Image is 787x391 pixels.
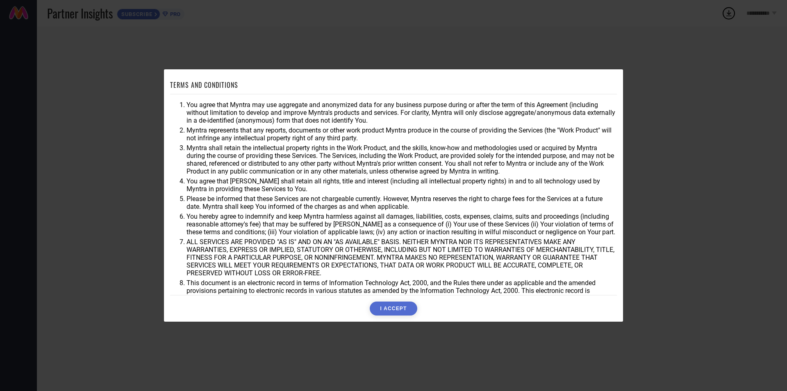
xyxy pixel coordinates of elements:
[370,302,417,316] button: I ACCEPT
[187,279,617,302] li: This document is an electronic record in terms of Information Technology Act, 2000, and the Rules...
[187,144,617,175] li: Myntra shall retain the intellectual property rights in the Work Product, and the skills, know-ho...
[187,238,617,277] li: ALL SERVICES ARE PROVIDED "AS IS" AND ON AN "AS AVAILABLE" BASIS. NEITHER MYNTRA NOR ITS REPRESEN...
[170,80,238,90] h1: TERMS AND CONDITIONS
[187,101,617,124] li: You agree that Myntra may use aggregate and anonymized data for any business purpose during or af...
[187,126,617,142] li: Myntra represents that any reports, documents or other work product Myntra produce in the course ...
[187,195,617,210] li: Please be informed that these Services are not chargeable currently. However, Myntra reserves the...
[187,213,617,236] li: You hereby agree to indemnify and keep Myntra harmless against all damages, liabilities, costs, e...
[187,177,617,193] li: You agree that [PERSON_NAME] shall retain all rights, title and interest (including all intellect...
